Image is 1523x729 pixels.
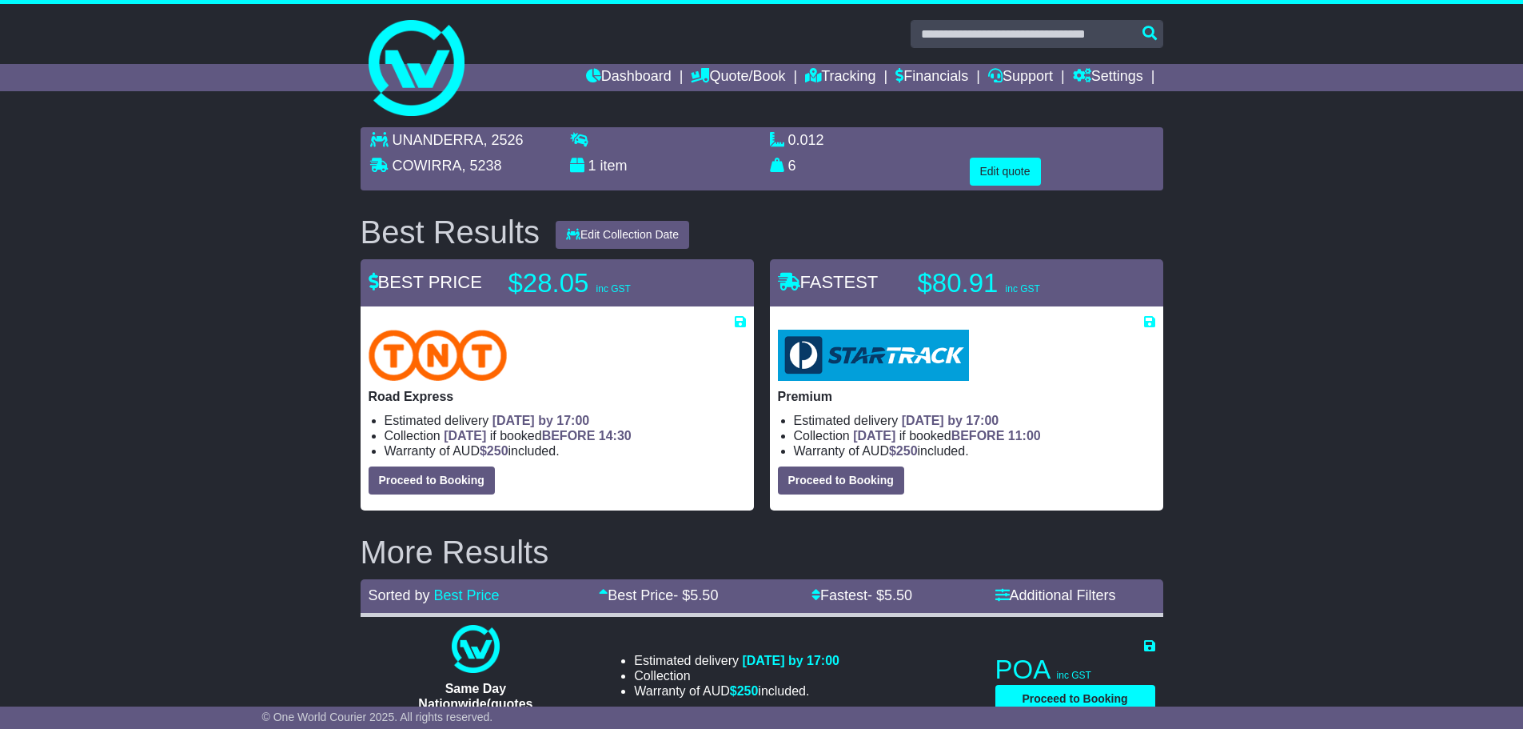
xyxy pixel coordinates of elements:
[691,64,785,91] a: Quote/Book
[1057,670,1091,681] span: inc GST
[690,587,718,603] span: 5.50
[951,429,1005,443] span: BEFORE
[805,64,875,91] a: Tracking
[369,330,508,381] img: TNT Domestic: Road Express
[484,132,524,148] span: , 2526
[853,429,895,443] span: [DATE]
[778,467,904,495] button: Proceed to Booking
[918,267,1118,299] p: $80.91
[487,444,508,458] span: 250
[778,389,1155,404] p: Premium
[794,443,1155,459] li: Warranty of AUD included.
[634,668,839,683] li: Collection
[393,158,462,174] span: COWIRRA
[508,267,708,299] p: $28.05
[737,684,759,698] span: 250
[418,682,532,726] span: Same Day Nationwide(quotes take 0.5-1 hour)
[599,587,718,603] a: Best Price- $5.50
[385,428,746,443] li: Collection
[599,429,632,443] span: 14:30
[600,158,628,174] span: item
[995,654,1155,686] p: POA
[995,685,1155,713] button: Proceed to Booking
[673,587,718,603] span: - $
[444,429,486,443] span: [DATE]
[1008,429,1041,443] span: 11:00
[742,654,839,667] span: [DATE] by 17:00
[262,711,493,723] span: © One World Courier 2025. All rights reserved.
[788,132,824,148] span: 0.012
[970,158,1041,186] button: Edit quote
[634,653,839,668] li: Estimated delivery
[361,535,1163,570] h2: More Results
[794,413,1155,428] li: Estimated delivery
[884,587,912,603] span: 5.50
[778,272,879,292] span: FASTEST
[480,444,508,458] span: $
[596,283,631,294] span: inc GST
[853,429,1040,443] span: if booked
[462,158,502,174] span: , 5238
[730,684,759,698] span: $
[895,64,968,91] a: Financials
[369,587,430,603] span: Sorted by
[794,428,1155,443] li: Collection
[588,158,596,174] span: 1
[369,389,746,404] p: Road Express
[902,414,999,427] span: [DATE] by 17:00
[634,683,839,699] li: Warranty of AUD included.
[452,625,500,673] img: One World Courier: Same Day Nationwide(quotes take 0.5-1 hour)
[444,429,631,443] span: if booked
[995,587,1116,603] a: Additional Filters
[369,467,495,495] button: Proceed to Booking
[867,587,912,603] span: - $
[434,587,500,603] a: Best Price
[393,132,484,148] span: UNANDERRA
[778,330,969,381] img: StarTrack: Premium
[542,429,596,443] span: BEFORE
[1073,64,1143,91] a: Settings
[988,64,1053,91] a: Support
[1006,283,1040,294] span: inc GST
[385,443,746,459] li: Warranty of AUD included.
[896,444,918,458] span: 250
[811,587,912,603] a: Fastest- $5.50
[369,272,482,292] span: BEST PRICE
[385,413,746,428] li: Estimated delivery
[353,214,548,250] div: Best Results
[586,64,672,91] a: Dashboard
[788,158,796,174] span: 6
[889,444,918,458] span: $
[492,414,590,427] span: [DATE] by 17:00
[556,221,689,249] button: Edit Collection Date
